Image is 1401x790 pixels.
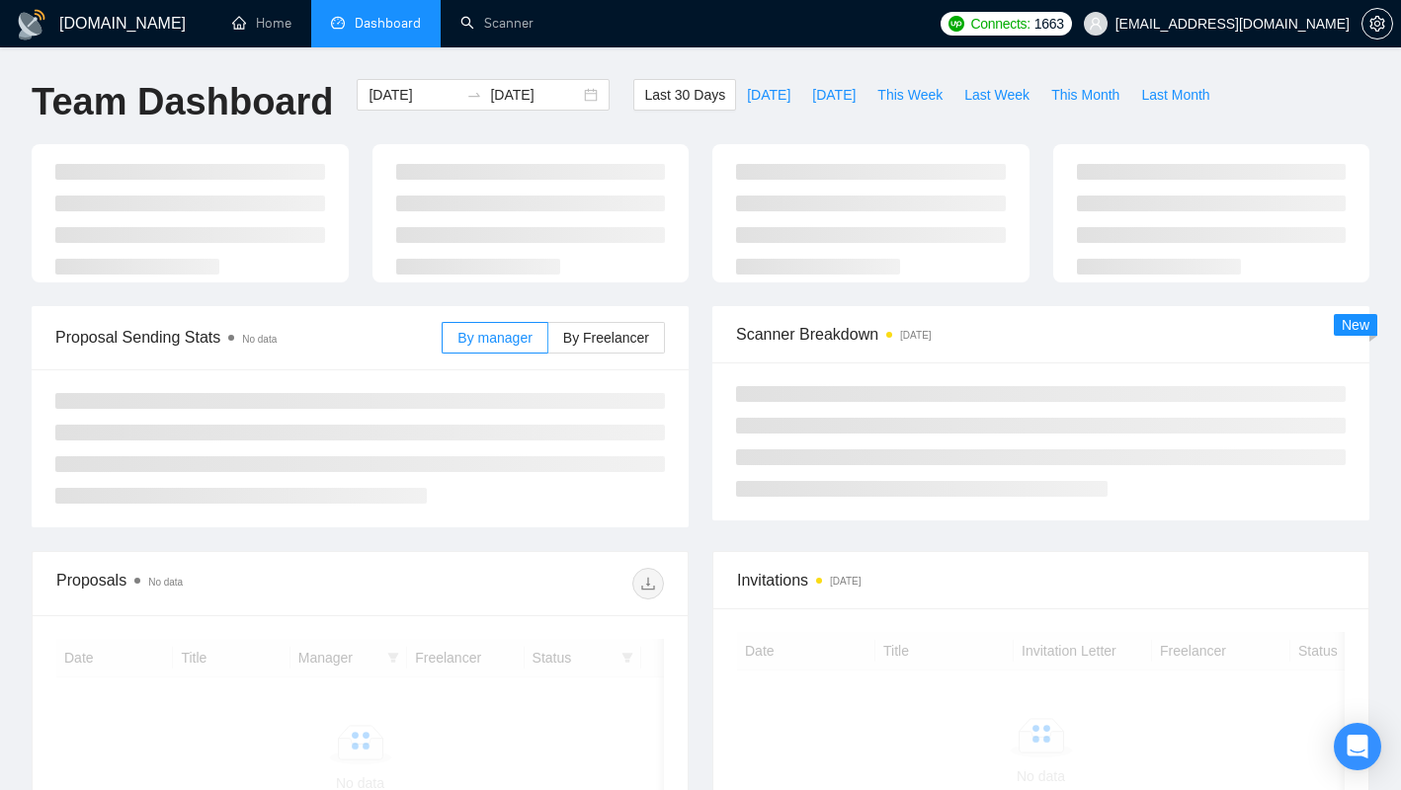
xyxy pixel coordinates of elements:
[232,15,291,32] a: homeHome
[466,87,482,103] span: swap-right
[866,79,953,111] button: This Week
[812,84,856,106] span: [DATE]
[736,79,801,111] button: [DATE]
[1089,17,1103,31] span: user
[1361,8,1393,39] button: setting
[900,330,931,341] time: [DATE]
[1361,16,1393,32] a: setting
[801,79,866,111] button: [DATE]
[242,334,277,345] span: No data
[563,330,649,346] span: By Freelancer
[490,84,580,106] input: End date
[736,322,1346,347] span: Scanner Breakdown
[877,84,943,106] span: This Week
[32,79,333,125] h1: Team Dashboard
[1362,16,1392,32] span: setting
[830,576,861,587] time: [DATE]
[355,15,421,32] span: Dashboard
[948,16,964,32] img: upwork-logo.png
[1051,84,1119,106] span: This Month
[970,13,1030,35] span: Connects:
[737,568,1345,592] span: Invitations
[369,84,458,106] input: Start date
[56,568,361,599] div: Proposals
[953,79,1040,111] button: Last Week
[466,87,482,103] span: to
[1130,79,1220,111] button: Last Month
[55,325,442,350] span: Proposal Sending Stats
[1034,13,1064,35] span: 1663
[747,84,790,106] span: [DATE]
[148,577,183,588] span: No data
[1334,723,1381,770] div: Open Intercom Messenger
[633,79,736,111] button: Last 30 Days
[457,330,532,346] span: By manager
[964,84,1030,106] span: Last Week
[331,16,345,30] span: dashboard
[16,9,47,40] img: logo
[1040,79,1130,111] button: This Month
[644,84,725,106] span: Last 30 Days
[1141,84,1209,106] span: Last Month
[1342,317,1369,333] span: New
[460,15,534,32] a: searchScanner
